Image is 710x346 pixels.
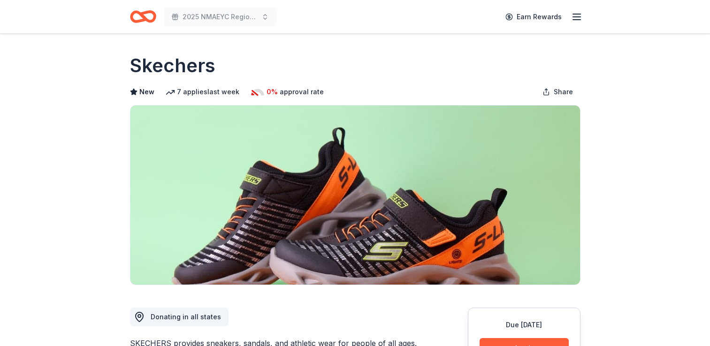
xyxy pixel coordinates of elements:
img: Image for Skechers [130,105,580,285]
span: Share [554,86,573,98]
span: Donating in all states [151,313,221,321]
span: 0% [267,86,278,98]
button: 2025 NMAEYC Regional Conference [164,8,276,26]
button: Share [535,83,580,101]
a: Home [130,6,156,28]
span: New [139,86,154,98]
a: Earn Rewards [500,8,567,25]
span: 2025 NMAEYC Regional Conference [183,11,258,23]
span: approval rate [280,86,324,98]
div: Due [DATE] [480,319,569,331]
h1: Skechers [130,53,215,79]
div: 7 applies last week [166,86,239,98]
